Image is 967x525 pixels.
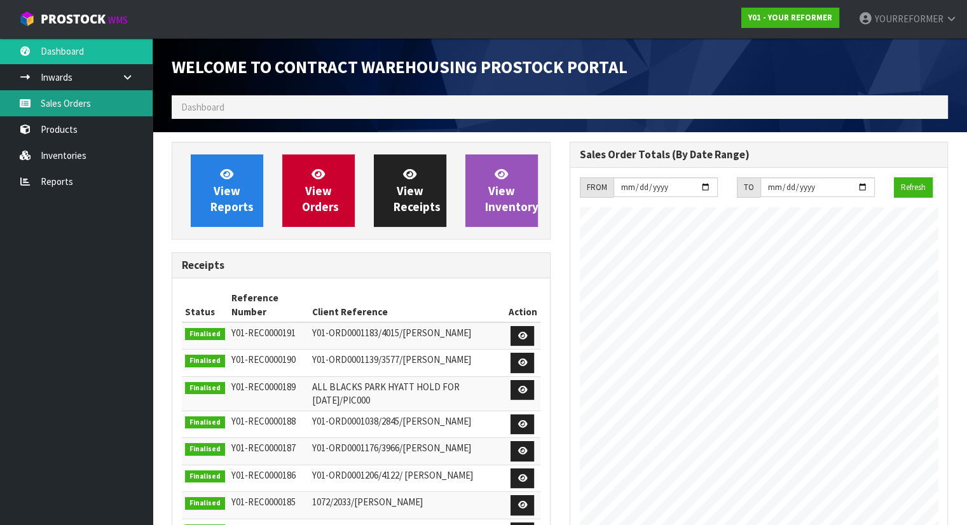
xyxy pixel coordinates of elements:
[748,12,832,23] strong: Y01 - YOUR REFORMER
[41,11,106,27] span: ProStock
[737,177,760,198] div: TO
[210,167,254,214] span: View Reports
[894,177,933,198] button: Refresh
[231,469,296,481] span: Y01-REC0000186
[185,416,225,429] span: Finalised
[312,353,470,365] span: Y01-ORD0001139/3577/[PERSON_NAME]
[231,381,296,393] span: Y01-REC0000189
[182,259,540,271] h3: Receipts
[580,149,938,161] h3: Sales Order Totals (By Date Range)
[465,154,538,227] a: ViewInventory
[231,415,296,427] span: Y01-REC0000188
[312,381,459,406] span: ALL BLACKS PARK HYATT HOLD FOR [DATE]/PIC000
[228,288,309,322] th: Reference Number
[185,443,225,456] span: Finalised
[282,154,355,227] a: ViewOrders
[185,497,225,510] span: Finalised
[302,167,339,214] span: View Orders
[181,101,224,113] span: Dashboard
[312,442,470,454] span: Y01-ORD0001176/3966/[PERSON_NAME]
[875,13,943,25] span: YOURREFORMER
[172,56,628,78] span: Welcome to Contract Warehousing ProStock Portal
[182,288,228,322] th: Status
[308,288,505,322] th: Client Reference
[312,496,422,508] span: 1072/2033/[PERSON_NAME]
[374,154,446,227] a: ViewReceipts
[312,327,470,339] span: Y01-ORD0001183/4015/[PERSON_NAME]
[394,167,441,214] span: View Receipts
[108,14,128,26] small: WMS
[231,496,296,508] span: Y01-REC0000185
[19,11,35,27] img: cube-alt.png
[185,382,225,395] span: Finalised
[505,288,540,322] th: Action
[231,327,296,339] span: Y01-REC0000191
[312,469,472,481] span: Y01-ORD0001206/4122/ [PERSON_NAME]
[185,328,225,341] span: Finalised
[580,177,614,198] div: FROM
[231,442,296,454] span: Y01-REC0000187
[191,154,263,227] a: ViewReports
[312,415,470,427] span: Y01-ORD0001038/2845/[PERSON_NAME]
[185,470,225,483] span: Finalised
[231,353,296,365] span: Y01-REC0000190
[185,355,225,367] span: Finalised
[485,167,538,214] span: View Inventory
